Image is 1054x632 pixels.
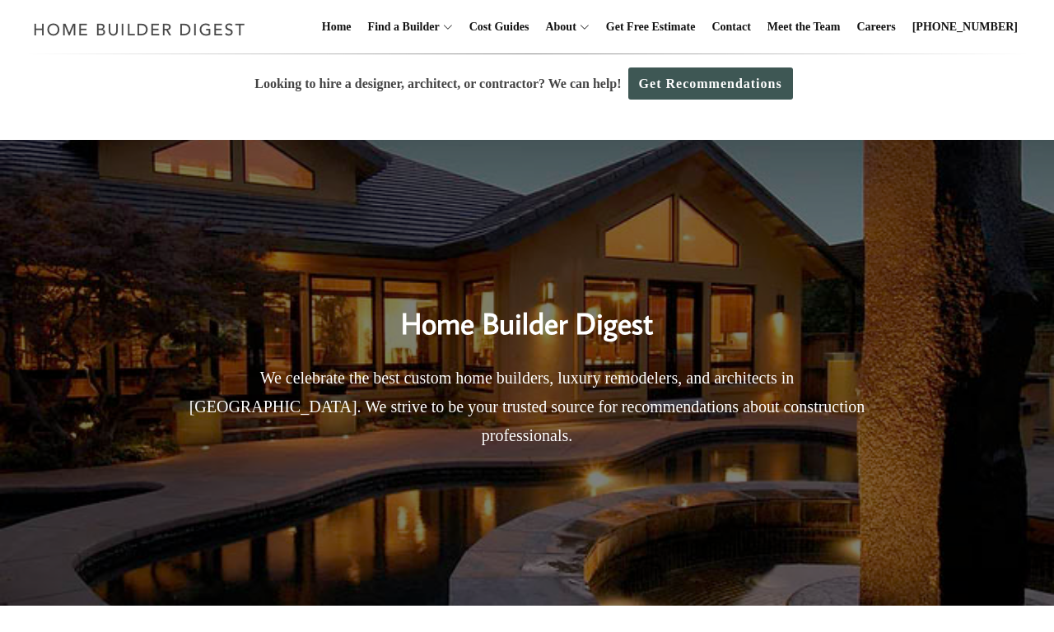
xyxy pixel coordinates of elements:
[26,13,253,45] img: Home Builder Digest
[361,1,440,53] a: Find a Builder
[177,272,877,346] h2: Home Builder Digest
[851,1,902,53] a: Careers
[463,1,536,53] a: Cost Guides
[177,364,877,450] p: We celebrate the best custom home builders, luxury remodelers, and architects in [GEOGRAPHIC_DATA...
[906,1,1024,53] a: [PHONE_NUMBER]
[599,1,702,53] a: Get Free Estimate
[315,1,358,53] a: Home
[628,67,793,100] a: Get Recommendations
[539,1,576,53] a: About
[705,1,757,53] a: Contact
[761,1,847,53] a: Meet the Team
